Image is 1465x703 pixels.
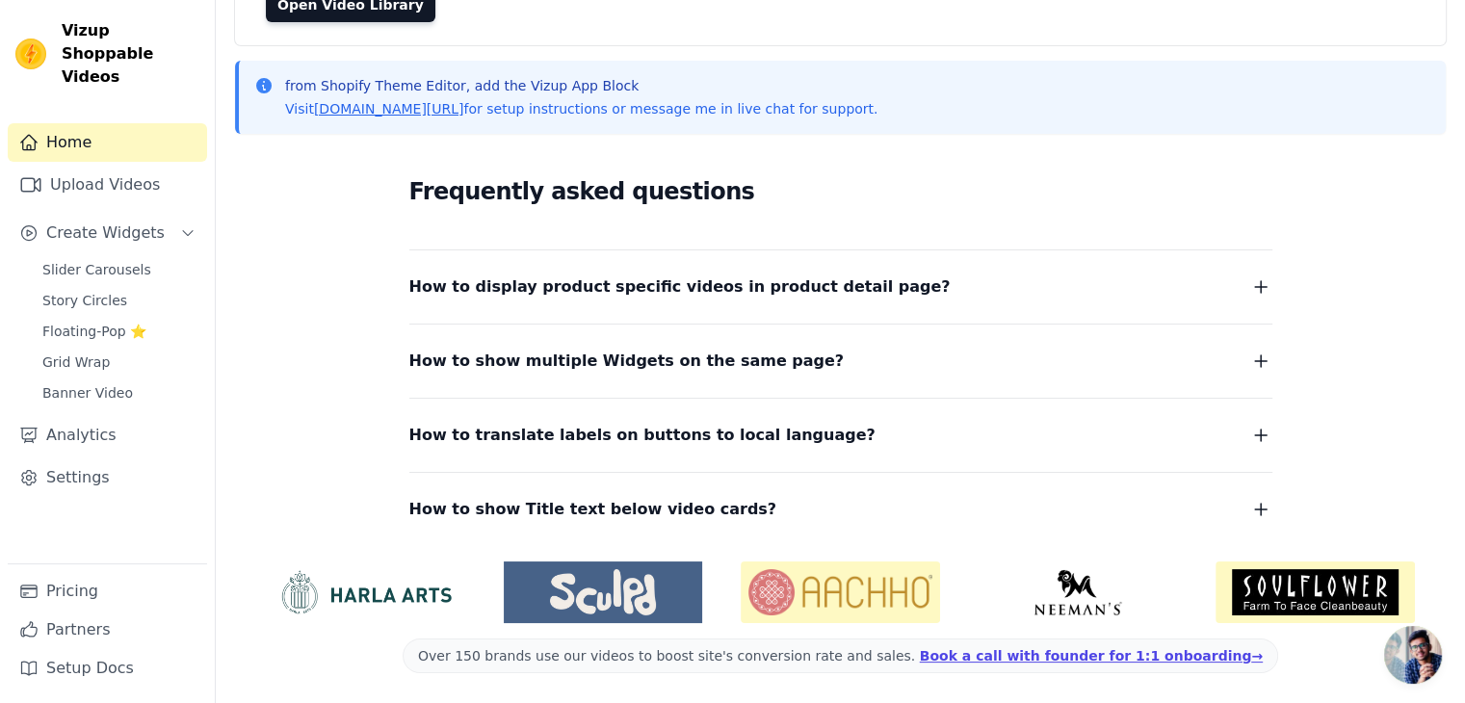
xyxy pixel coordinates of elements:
span: How to show Title text below video cards? [409,496,777,523]
a: Pricing [8,572,207,611]
a: Banner Video [31,379,207,406]
span: Story Circles [42,291,127,310]
p: from Shopify Theme Editor, add the Vizup App Block [285,76,877,95]
a: Book a call with founder for 1:1 onboarding [920,648,1263,664]
span: Grid Wrap [42,352,110,372]
span: Vizup Shoppable Videos [62,19,199,89]
img: Vizup [15,39,46,69]
a: Grid Wrap [31,349,207,376]
a: Story Circles [31,287,207,314]
span: Floating-Pop ⭐ [42,322,146,341]
button: How to show multiple Widgets on the same page? [409,348,1272,375]
button: Create Widgets [8,214,207,252]
span: Banner Video [42,383,133,403]
h2: Frequently asked questions [409,172,1272,211]
a: [DOMAIN_NAME][URL] [314,101,464,117]
a: Partners [8,611,207,649]
button: How to display product specific videos in product detail page? [409,273,1272,300]
a: Settings [8,458,207,497]
img: Soulflower [1216,561,1415,623]
button: How to translate labels on buttons to local language? [409,422,1272,449]
a: Floating-Pop ⭐ [31,318,207,345]
a: Home [8,123,207,162]
p: Visit for setup instructions or message me in live chat for support. [285,99,877,118]
a: Open chat [1384,626,1442,684]
button: How to show Title text below video cards? [409,496,1272,523]
img: Neeman's [979,569,1178,615]
span: How to display product specific videos in product detail page? [409,273,951,300]
span: Slider Carousels [42,260,151,279]
span: How to show multiple Widgets on the same page? [409,348,845,375]
img: HarlaArts [266,569,465,615]
img: Sculpd US [504,569,703,615]
a: Analytics [8,416,207,455]
a: Slider Carousels [31,256,207,283]
span: Create Widgets [46,221,165,245]
a: Setup Docs [8,649,207,688]
a: Upload Videos [8,166,207,204]
span: How to translate labels on buttons to local language? [409,422,876,449]
img: Aachho [741,561,940,623]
